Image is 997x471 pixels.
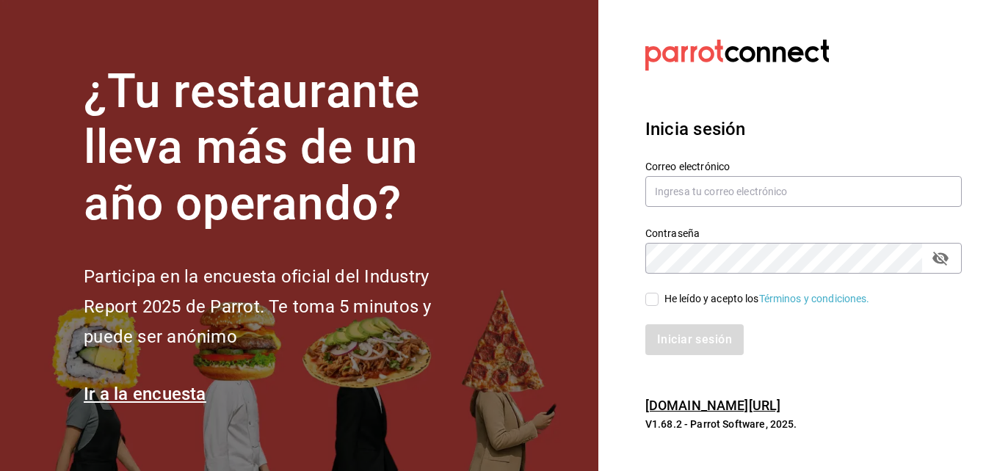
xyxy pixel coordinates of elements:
a: Ir a la encuesta [84,384,206,404]
h2: Participa en la encuesta oficial del Industry Report 2025 de Parrot. Te toma 5 minutos y puede se... [84,262,480,351]
a: Términos y condiciones. [759,293,870,304]
p: V1.68.2 - Parrot Software, 2025. [645,417,962,431]
h3: Inicia sesión [645,116,962,142]
div: He leído y acepto los [664,291,870,307]
a: [DOMAIN_NAME][URL] [645,398,780,413]
label: Correo electrónico [645,161,962,171]
input: Ingresa tu correo electrónico [645,176,962,207]
h1: ¿Tu restaurante lleva más de un año operando? [84,64,480,233]
button: passwordField [928,246,953,271]
label: Contraseña [645,227,962,238]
